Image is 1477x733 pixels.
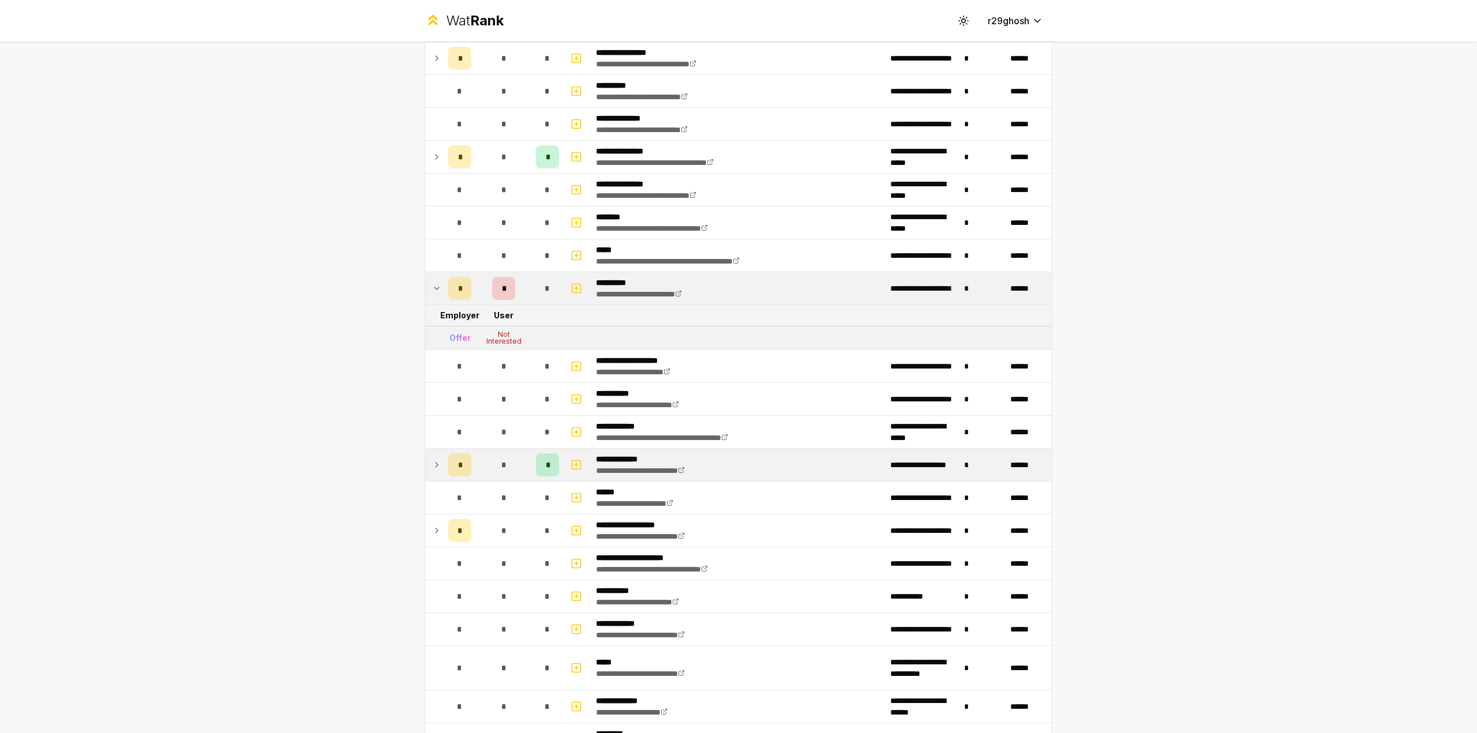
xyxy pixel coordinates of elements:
td: Employer [444,305,476,326]
td: User [476,305,531,326]
span: r29ghosh [988,14,1029,28]
div: Wat [446,12,504,30]
span: Rank [470,12,504,29]
a: WatRank [425,12,504,30]
button: r29ghosh [979,10,1052,31]
div: Not Interested [481,331,527,345]
div: Offer [449,332,471,344]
